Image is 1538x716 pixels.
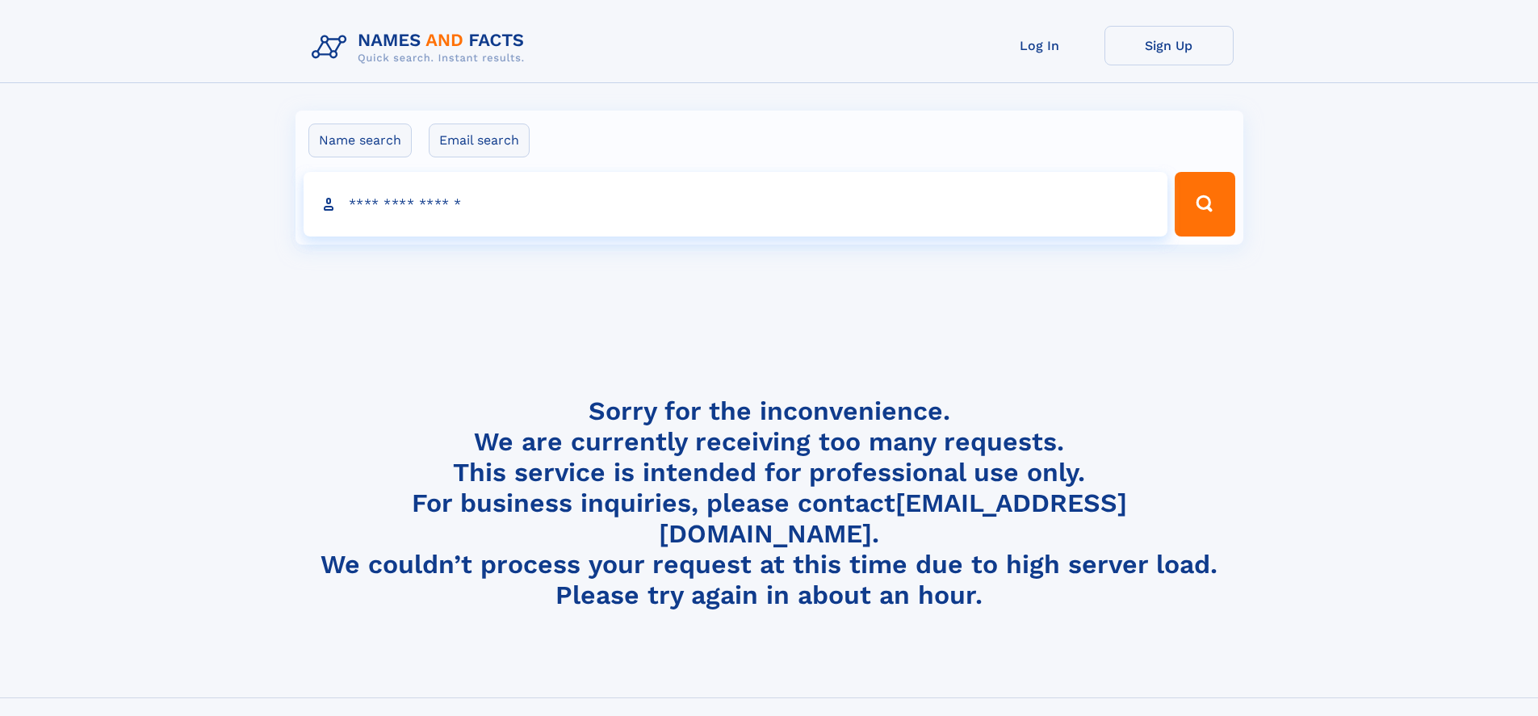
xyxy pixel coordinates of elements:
[308,124,412,157] label: Name search
[1104,26,1234,65] a: Sign Up
[429,124,530,157] label: Email search
[975,26,1104,65] a: Log In
[305,26,538,69] img: Logo Names and Facts
[1175,172,1234,237] button: Search Button
[659,488,1127,549] a: [EMAIL_ADDRESS][DOMAIN_NAME]
[305,396,1234,611] h4: Sorry for the inconvenience. We are currently receiving too many requests. This service is intend...
[304,172,1168,237] input: search input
